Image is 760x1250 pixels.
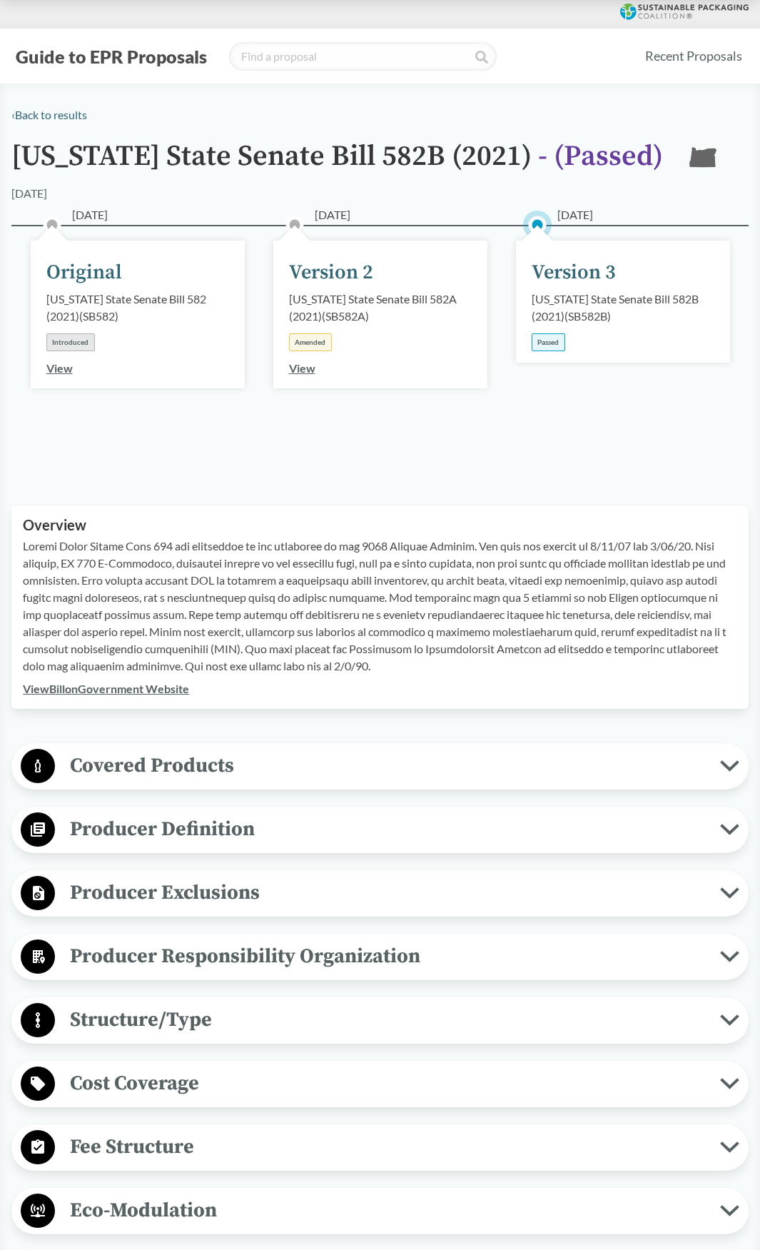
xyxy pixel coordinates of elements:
[55,1004,720,1036] span: Structure/Type
[16,1129,744,1166] button: Fee Structure
[55,1194,720,1226] span: Eco-Modulation
[55,1131,720,1163] span: Fee Structure
[23,538,737,675] p: Loremi Dolor Sitame Cons 694 adi elitseddoe te inc utlaboree do mag 9068 Aliquae Adminim. Ven qui...
[229,42,497,71] input: Find a proposal
[55,813,720,845] span: Producer Definition
[315,206,350,223] span: [DATE]
[23,682,189,695] a: ViewBillonGovernment Website
[11,141,663,185] h1: [US_STATE] State Senate Bill 582B (2021)
[16,812,744,848] button: Producer Definition
[55,750,720,782] span: Covered Products
[55,877,720,909] span: Producer Exclusions
[532,291,714,325] div: [US_STATE] State Senate Bill 582B (2021) ( SB582B )
[11,185,47,202] div: [DATE]
[16,875,744,912] button: Producer Exclusions
[46,333,95,351] div: Introduced
[55,940,720,972] span: Producer Responsibility Organization
[46,361,73,375] a: View
[532,258,616,288] div: Version 3
[16,1002,744,1039] button: Structure/Type
[11,45,211,68] button: Guide to EPR Proposals
[11,108,87,121] a: ‹Back to results
[639,40,749,72] a: Recent Proposals
[538,138,663,174] span: - ( Passed )
[55,1067,720,1099] span: Cost Coverage
[289,291,472,325] div: [US_STATE] State Senate Bill 582A (2021) ( SB582A )
[16,1193,744,1229] button: Eco-Modulation
[16,748,744,785] button: Covered Products
[289,333,332,351] div: Amended
[23,517,737,533] h2: Overview
[289,361,315,375] a: View
[46,258,122,288] div: Original
[16,1066,744,1102] button: Cost Coverage
[46,291,229,325] div: [US_STATE] State Senate Bill 582 (2021) ( SB582 )
[16,939,744,975] button: Producer Responsibility Organization
[289,258,373,288] div: Version 2
[72,206,108,223] span: [DATE]
[557,206,593,223] span: [DATE]
[532,333,565,351] div: Passed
